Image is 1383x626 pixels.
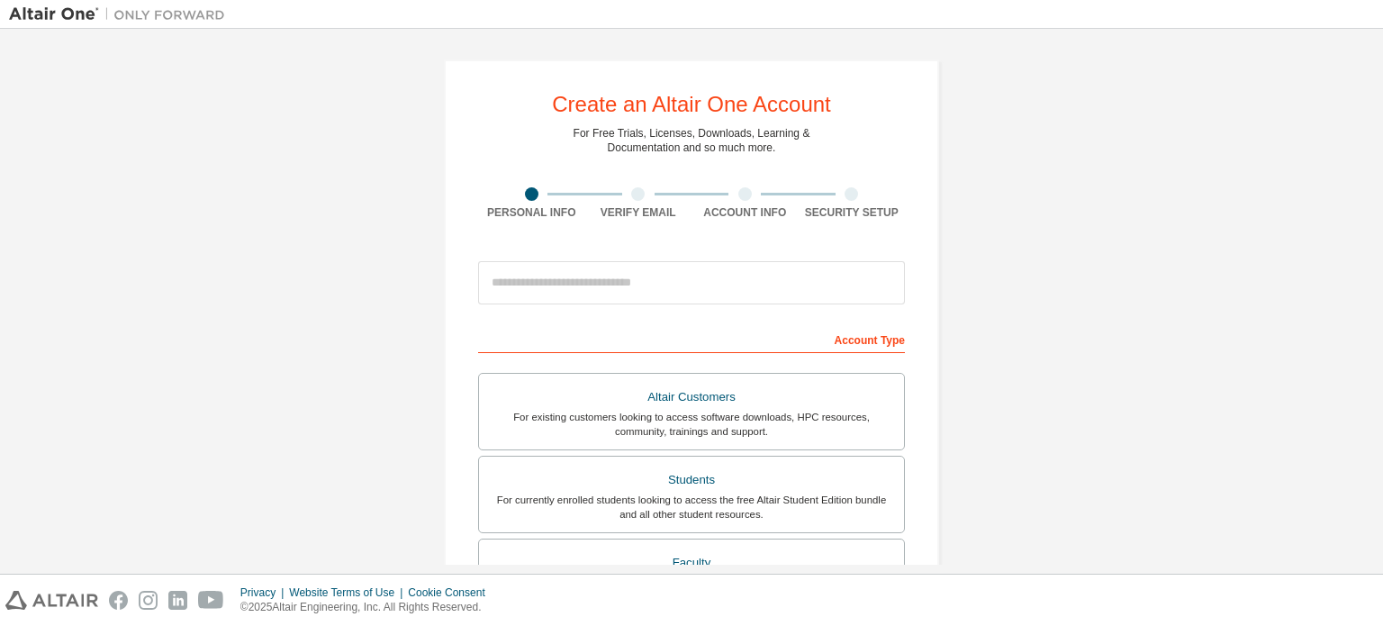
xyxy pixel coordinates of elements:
img: facebook.svg [109,591,128,610]
div: Create an Altair One Account [552,94,831,115]
div: Website Terms of Use [289,585,408,600]
div: For existing customers looking to access software downloads, HPC resources, community, trainings ... [490,410,893,439]
img: youtube.svg [198,591,224,610]
div: Verify Email [585,205,692,220]
div: Altair Customers [490,385,893,410]
div: Students [490,467,893,493]
div: For Free Trials, Licenses, Downloads, Learning & Documentation and so much more. [574,126,810,155]
div: Security Setup [799,205,906,220]
img: linkedin.svg [168,591,187,610]
img: instagram.svg [139,591,158,610]
img: Altair One [9,5,234,23]
div: For currently enrolled students looking to access the free Altair Student Edition bundle and all ... [490,493,893,522]
div: Cookie Consent [408,585,495,600]
div: Faculty [490,550,893,576]
div: Account Type [478,324,905,353]
img: altair_logo.svg [5,591,98,610]
p: © 2025 Altair Engineering, Inc. All Rights Reserved. [240,600,496,615]
div: Personal Info [478,205,585,220]
div: Account Info [691,205,799,220]
div: Privacy [240,585,289,600]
